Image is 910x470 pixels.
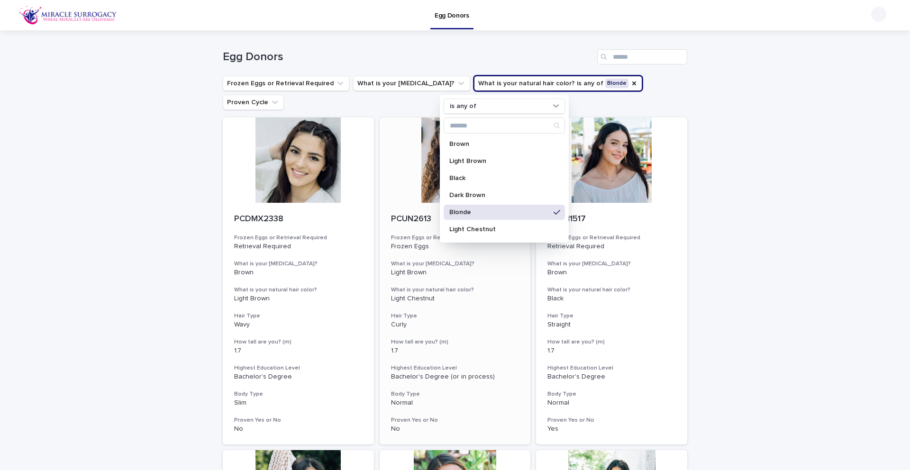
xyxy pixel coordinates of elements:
[391,416,519,424] h3: Proven Yes or No
[234,425,363,433] p: No
[391,399,519,407] p: Normal
[391,214,519,225] p: PCUN2613
[547,321,676,329] p: Straight
[547,338,676,346] h3: How tall are you? (m)
[474,76,642,91] button: What is your natural hair color?
[547,390,676,398] h3: Body Type
[234,234,363,242] h3: Frozen Eggs or Retrieval Required
[449,158,550,164] p: Light Brown
[547,416,676,424] h3: Proven Yes or No
[547,243,676,251] p: Retrieval Required
[547,425,676,433] p: Yes
[234,243,363,251] p: Retrieval Required
[450,102,476,110] p: is any of
[449,192,550,199] p: Dark Brown
[234,390,363,398] h3: Body Type
[444,117,565,134] div: Search
[547,286,676,294] h3: What is your natural hair color?
[391,234,519,242] h3: Frozen Eggs or Retrieval Required
[597,49,687,64] input: Search
[547,214,676,225] p: PCUN1517
[391,425,519,433] p: No
[223,76,349,91] button: Frozen Eggs or Retrieval Required
[391,390,519,398] h3: Body Type
[234,286,363,294] h3: What is your natural hair color?
[234,269,363,277] p: Brown
[444,118,564,133] input: Search
[234,214,363,225] p: PCDMX2338
[234,321,363,329] p: Wavy
[234,312,363,320] h3: Hair Type
[391,347,519,355] p: 1.7
[223,117,374,444] a: PCDMX2338Frozen Eggs or Retrieval RequiredRetrieval RequiredWhat is your [MEDICAL_DATA]?BrownWhat...
[449,226,550,233] p: Light Chestnut
[449,209,550,216] p: Blonde
[547,234,676,242] h3: Frozen Eggs or Retrieval Required
[449,175,550,181] p: Black
[391,364,519,372] h3: Highest Education Level
[547,364,676,372] h3: Highest Education Level
[391,243,519,251] p: Frozen Eggs
[223,95,284,110] button: Proven Cycle
[536,117,687,444] a: PCUN1517Frozen Eggs or Retrieval RequiredRetrieval RequiredWhat is your [MEDICAL_DATA]?BrownWhat ...
[391,321,519,329] p: Curly
[391,295,519,303] p: Light Chestnut
[391,373,519,381] p: Bachelor's Degree (or in process)
[547,312,676,320] h3: Hair Type
[234,260,363,268] h3: What is your [MEDICAL_DATA]?
[234,364,363,372] h3: Highest Education Level
[353,76,470,91] button: What is your eye color?
[234,416,363,424] h3: Proven Yes or No
[234,373,363,381] p: Bachelor's Degree
[234,338,363,346] h3: How tall are you? (m)
[223,50,593,64] h1: Egg Donors
[234,399,363,407] p: Slim
[234,347,363,355] p: 1.7
[391,312,519,320] h3: Hair Type
[449,141,550,147] p: Brown
[391,286,519,294] h3: What is your natural hair color?
[234,295,363,303] p: Light Brown
[380,117,531,444] a: PCUN2613Frozen Eggs or Retrieval RequiredFrozen EggsWhat is your [MEDICAL_DATA]?Light BrownWhat i...
[547,260,676,268] h3: What is your [MEDICAL_DATA]?
[547,347,676,355] p: 1.7
[547,399,676,407] p: Normal
[547,373,676,381] p: Bachelor's Degree
[391,260,519,268] h3: What is your [MEDICAL_DATA]?
[391,338,519,346] h3: How tall are you? (m)
[547,295,676,303] p: Black
[547,269,676,277] p: Brown
[391,269,519,277] p: Light Brown
[19,6,117,25] img: OiFFDOGZQuirLhrlO1ag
